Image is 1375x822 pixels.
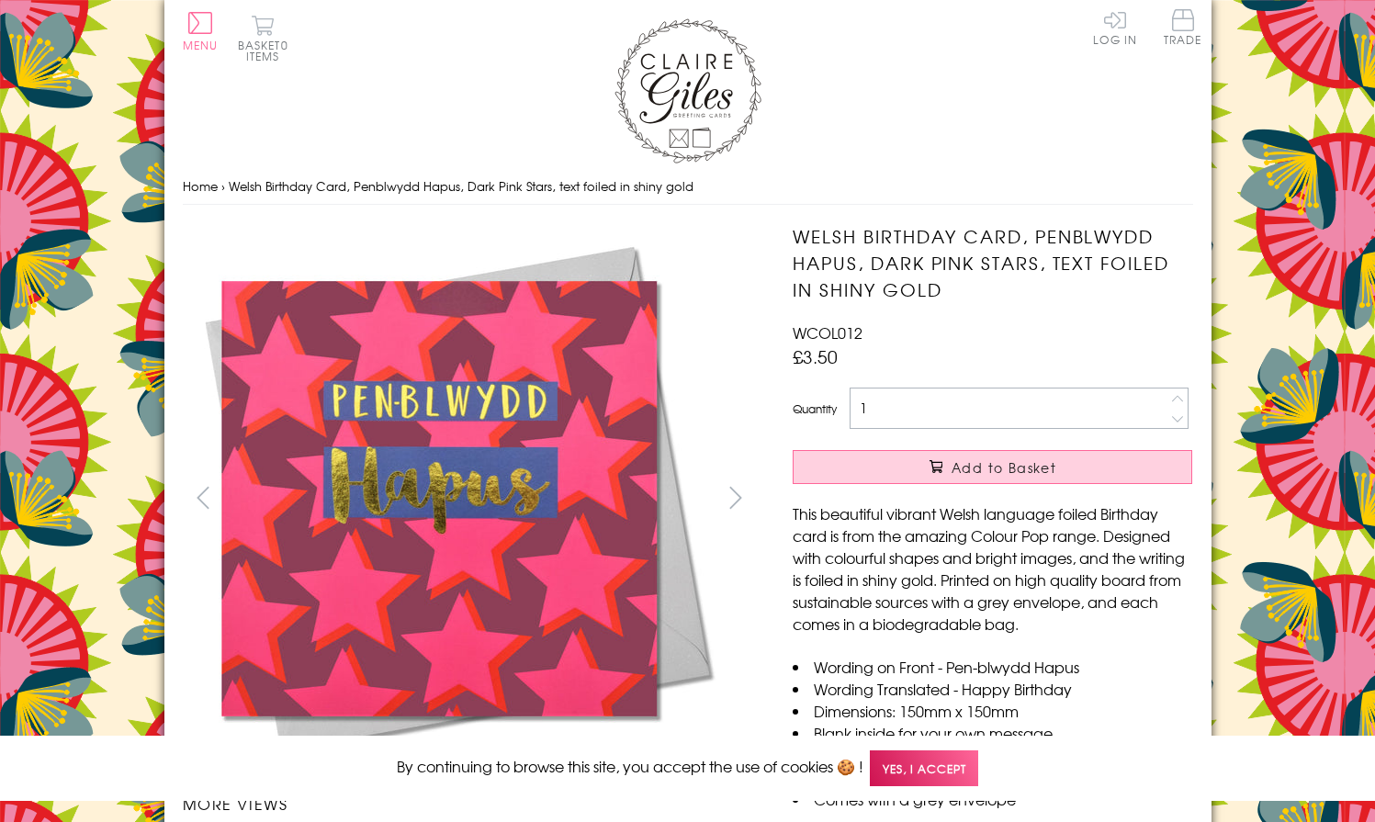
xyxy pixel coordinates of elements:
button: Add to Basket [793,450,1192,484]
a: Trade [1164,9,1202,49]
button: Menu [183,12,219,51]
button: prev [183,477,224,518]
span: £3.50 [793,343,838,369]
span: WCOL012 [793,321,862,343]
nav: breadcrumbs [183,168,1193,206]
button: Basket0 items [238,15,288,62]
span: Yes, I accept [870,750,978,786]
span: Trade [1164,9,1202,45]
li: Blank inside for your own message [793,722,1192,744]
li: Wording on Front - Pen-blwydd Hapus [793,656,1192,678]
span: Menu [183,37,219,53]
button: next [715,477,756,518]
span: Welsh Birthday Card, Penblwydd Hapus, Dark Pink Stars, text foiled in shiny gold [229,177,693,195]
li: Wording Translated - Happy Birthday [793,678,1192,700]
span: 0 items [246,37,288,64]
li: Dimensions: 150mm x 150mm [793,700,1192,722]
label: Quantity [793,400,837,417]
img: Welsh Birthday Card, Penblwydd Hapus, Dark Pink Stars, text foiled in shiny gold [182,223,733,774]
a: Home [183,177,218,195]
a: Log In [1093,9,1137,45]
h3: More views [183,793,757,815]
img: Claire Giles Greetings Cards [614,18,761,163]
h1: Welsh Birthday Card, Penblwydd Hapus, Dark Pink Stars, text foiled in shiny gold [793,223,1192,302]
span: Add to Basket [952,458,1056,477]
p: This beautiful vibrant Welsh language foiled Birthday card is from the amazing Colour Pop range. ... [793,502,1192,635]
span: › [221,177,225,195]
img: Welsh Birthday Card, Penblwydd Hapus, Dark Pink Stars, text foiled in shiny gold [756,223,1307,774]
